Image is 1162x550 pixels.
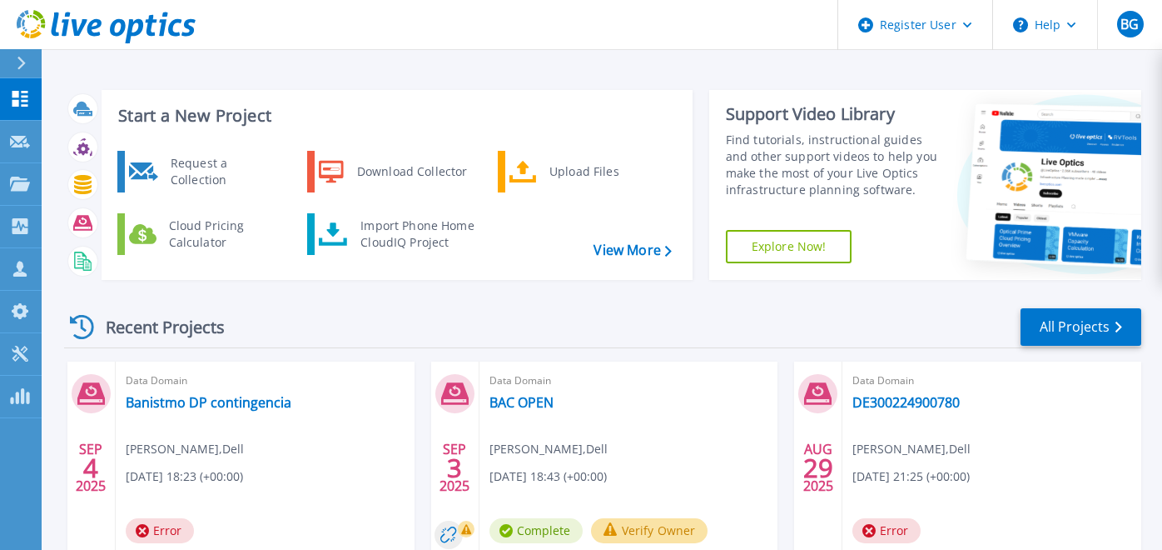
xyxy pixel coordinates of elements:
div: Support Video Library [726,103,941,125]
a: View More [593,242,671,258]
span: [DATE] 21:25 (+00:00) [852,467,970,486]
a: Explore Now! [726,230,852,263]
span: BG [1120,17,1139,31]
div: Find tutorials, instructional guides and other support videos to help you make the most of your L... [726,132,941,198]
span: [DATE] 18:23 (+00:00) [126,467,243,486]
span: Complete [489,518,583,543]
a: BAC OPEN [489,394,554,411]
button: Verify Owner [591,518,708,543]
span: Data Domain [126,372,405,390]
a: DE300224900780 [852,394,960,411]
div: Import Phone Home CloudIQ Project [352,217,482,251]
a: Download Collector [307,151,478,192]
span: [PERSON_NAME] , Dell [126,440,244,458]
a: Banistmo DP contingencia [126,394,291,411]
span: [PERSON_NAME] , Dell [489,440,608,458]
a: All Projects [1020,308,1141,346]
div: Recent Projects [64,307,247,347]
h3: Start a New Project [118,107,671,125]
div: SEP 2025 [439,437,470,498]
div: Request a Collection [162,155,284,188]
span: Error [852,518,921,543]
span: Data Domain [852,372,1131,390]
span: Error [126,518,194,543]
span: 4 [83,461,98,475]
div: Cloud Pricing Calculator [161,217,284,251]
span: 3 [447,461,462,475]
div: Upload Files [541,155,664,188]
div: AUG 2025 [802,437,834,498]
div: Download Collector [349,155,474,188]
div: SEP 2025 [75,437,107,498]
a: Request a Collection [117,151,288,192]
span: [PERSON_NAME] , Dell [852,440,971,458]
span: [DATE] 18:43 (+00:00) [489,467,607,486]
a: Upload Files [498,151,668,192]
a: Cloud Pricing Calculator [117,213,288,255]
span: 29 [803,461,833,475]
span: Data Domain [489,372,768,390]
